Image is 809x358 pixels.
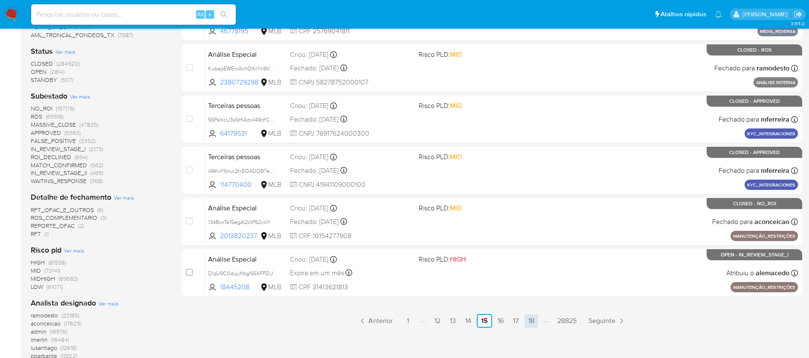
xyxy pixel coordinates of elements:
[215,9,232,20] button: search-icon
[742,10,791,18] p: weverton.gomes@mercadopago.com.br
[209,10,211,18] span: s
[791,20,805,27] span: 3.155.0
[715,11,722,18] a: Notificações
[661,10,706,19] span: Atalhos rápidos
[197,10,204,18] span: Alt
[794,10,803,19] a: Sair
[31,9,236,20] input: Pesquise usuários ou casos...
